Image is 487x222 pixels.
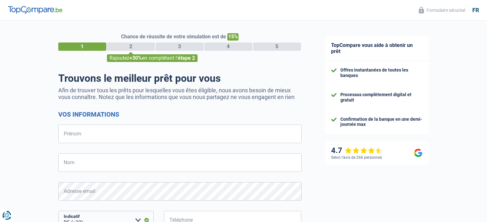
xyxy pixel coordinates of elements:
[107,42,155,51] div: 2
[331,155,382,160] div: Selon l’avis de 266 personnes
[415,5,469,15] button: Formulaire sécurisé
[8,6,62,14] img: TopCompare Logo
[325,36,429,61] div: TopCompare vous aide à obtenir un prêt
[121,34,226,40] span: Chance de réussite de votre simulation est de
[227,33,239,41] span: 15%
[472,7,479,14] div: fr
[340,117,422,127] div: Confirmation de la banque en une demi-journée max
[331,146,383,155] div: 4.7
[58,72,302,84] h1: Trouvons le meilleur prêt pour vous
[178,55,195,61] span: étape 2
[58,42,106,51] div: 1
[253,42,301,51] div: 5
[58,111,302,118] h2: Vos informations
[58,87,302,100] p: Afin de trouver tous les prêts pour lesquelles vous êtes éligible, nous avons besoin de mieux vou...
[156,42,204,51] div: 3
[129,55,142,61] span: +30%
[204,42,252,51] div: 4
[107,54,198,62] div: Rajoutez en complétant l'
[340,92,422,103] div: Processus complètement digital et gratuit
[340,67,422,78] div: Offres instantanées de toutes les banques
